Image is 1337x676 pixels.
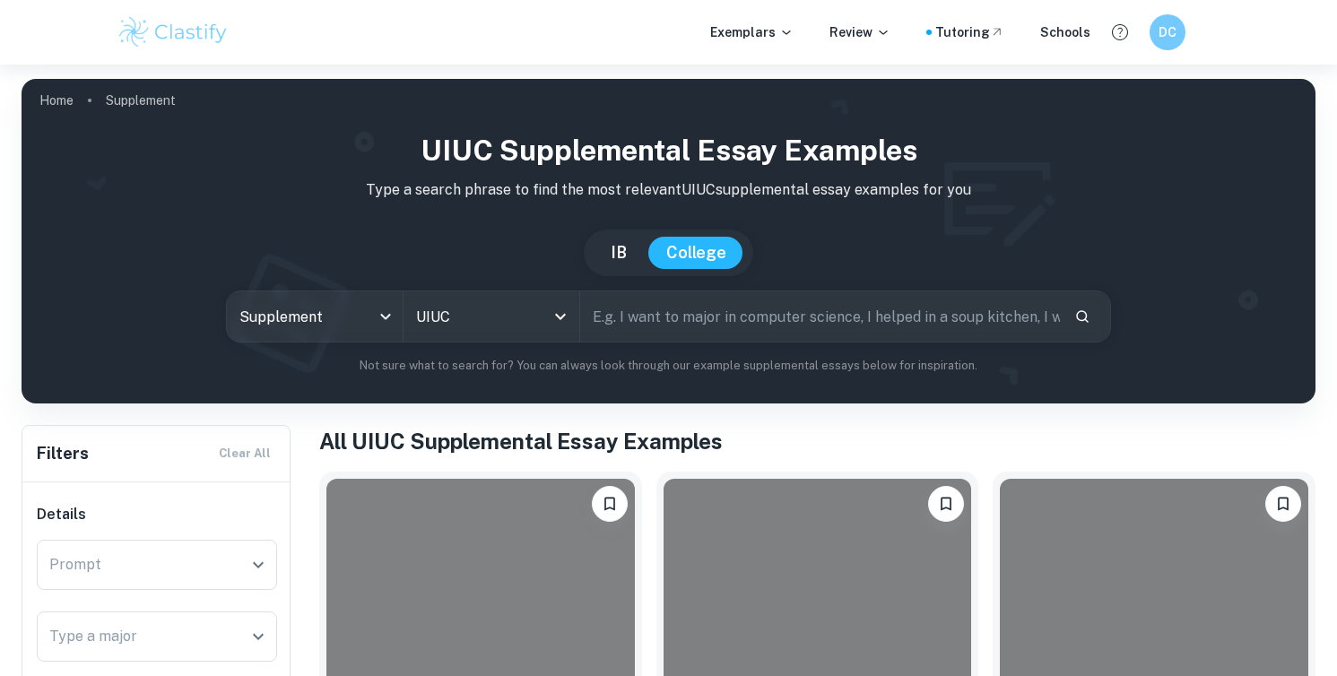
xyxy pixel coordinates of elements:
[548,304,573,329] button: Open
[227,291,403,342] div: Supplement
[36,179,1301,201] p: Type a search phrase to find the most relevant UIUC supplemental essay examples for you
[593,237,645,269] button: IB
[106,91,176,110] p: Supplement
[829,22,890,42] p: Review
[592,486,628,522] button: Bookmark
[37,441,89,466] h6: Filters
[1265,486,1301,522] button: Bookmark
[580,291,1060,342] input: E.g. I want to major in computer science, I helped in a soup kitchen, I want to join the debate t...
[928,486,964,522] button: Bookmark
[22,79,1315,403] img: profile cover
[710,22,794,42] p: Exemplars
[36,357,1301,375] p: Not sure what to search for? You can always look through our example supplemental essays below fo...
[1150,14,1185,50] button: DC
[246,552,271,577] button: Open
[117,14,230,50] img: Clastify logo
[1157,22,1177,42] h6: DC
[1040,22,1090,42] a: Schools
[935,22,1004,42] a: Tutoring
[1105,17,1135,48] button: Help and Feedback
[648,237,744,269] button: College
[1067,301,1098,332] button: Search
[319,425,1315,457] h1: All UIUC Supplemental Essay Examples
[37,504,277,525] h6: Details
[246,624,271,649] button: Open
[39,88,74,113] a: Home
[36,129,1301,172] h1: UIUC Supplemental Essay Examples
